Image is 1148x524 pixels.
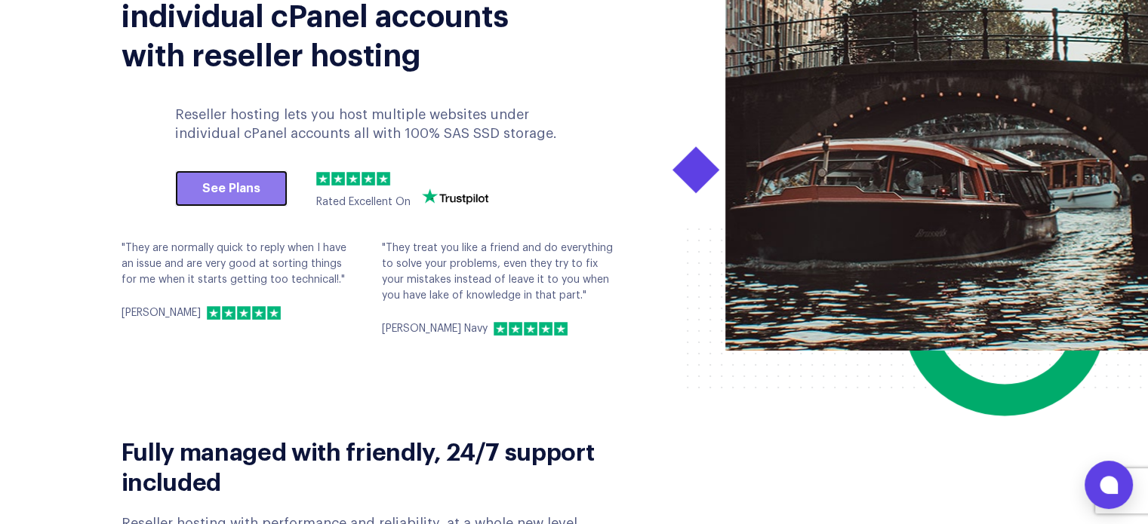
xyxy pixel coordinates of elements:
span: Rated Excellent On [316,197,411,207]
img: 3 [346,172,360,185]
p: Reseller hosting lets you host multiple websites under individual cPanel accounts all with 100% S... [175,106,563,143]
img: 3 [237,306,251,320]
img: 4 [362,172,375,185]
img: 5 [267,306,281,320]
div: "They treat you like a friend and do everything to solve your problems, even they try to fix your... [382,241,620,337]
img: 3 [524,322,537,336]
p: [PERSON_NAME] [122,305,201,321]
img: 2 [222,306,235,320]
img: 1 [316,172,330,185]
a: See Plans [175,170,288,207]
h2: Fully managed with friendly, 24/7 support included [122,435,640,495]
img: 2 [331,172,345,185]
img: 4 [539,322,552,336]
button: Open chat window [1085,461,1133,509]
img: 1 [494,322,507,336]
p: [PERSON_NAME] Navy [382,321,488,337]
img: 4 [252,306,266,320]
img: 5 [554,322,568,336]
div: "They are normally quick to reply when I have an issue and are very good at sorting things for me... [122,241,359,321]
img: 2 [509,322,522,336]
img: 5 [377,172,390,185]
img: 1 [207,306,220,320]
